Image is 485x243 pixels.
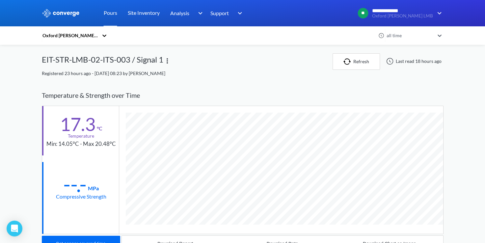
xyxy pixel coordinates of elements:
[56,192,106,201] div: Compressive Strength
[42,85,444,106] div: Temperature & Strength over Time
[42,32,98,39] div: Oxford [PERSON_NAME] LMB
[385,32,434,39] div: all time
[7,221,22,236] div: Open Intercom Messenger
[163,57,171,65] img: more.svg
[42,70,165,76] span: Registered 23 hours ago - [DATE] 08:23 by [PERSON_NAME]
[372,13,433,18] span: Oxford [PERSON_NAME] LMB
[378,33,384,39] img: icon-clock.svg
[210,9,229,17] span: Support
[68,132,94,140] div: Temperature
[42,9,80,17] img: logo_ewhite.svg
[194,9,204,17] img: downArrow.svg
[333,53,380,70] button: Refresh
[46,140,116,148] div: Min: 14.05°C - Max 20.48°C
[433,9,444,17] img: downArrow.svg
[42,53,163,70] div: EIT-STR-LMB-02-ITS-003 / Signal 1
[63,176,87,192] div: --.-
[170,9,189,17] span: Analysis
[343,58,353,65] img: icon-refresh.svg
[60,116,95,132] div: 17.3
[233,9,244,17] img: downArrow.svg
[383,57,444,65] div: Last read 18 hours ago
